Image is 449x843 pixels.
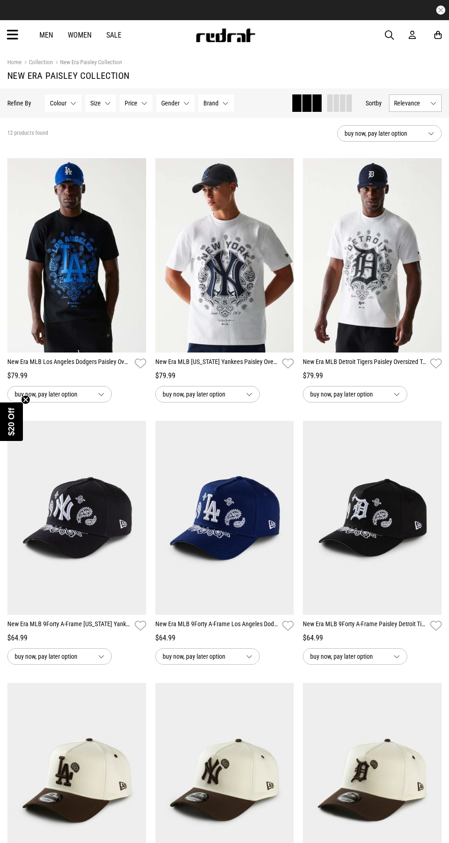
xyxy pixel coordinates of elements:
[50,99,66,107] span: Colour
[394,99,427,107] span: Relevance
[156,6,293,15] iframe: Customer reviews powered by Trustpilot
[310,389,386,400] span: buy now, pay later option
[163,389,239,400] span: buy now, pay later option
[303,386,407,402] button: buy now, pay later option
[345,128,421,139] span: buy now, pay later option
[106,31,121,39] a: Sale
[303,357,427,370] a: New Era MLB Detroit Tigers Paisley Oversized Tee
[53,59,122,67] a: New Era Paisley Collection
[125,99,137,107] span: Price
[155,619,279,633] a: New Era MLB 9Forty A-Frame Los Angeles Dodgers Paisley Snapback Cap
[203,99,219,107] span: Brand
[21,395,30,404] button: Close teaser
[15,389,91,400] span: buy now, pay later option
[155,633,294,644] div: $64.99
[303,370,442,381] div: $79.99
[310,651,386,662] span: buy now, pay later option
[156,94,195,112] button: Gender
[85,94,116,112] button: Size
[120,94,153,112] button: Price
[155,357,279,370] a: New Era MLB [US_STATE] Yankees Paisley Oversized Tee
[7,357,131,370] a: New Era MLB Los Angeles Dodgers Paisley Oversized Tee
[22,59,53,67] a: Collection
[303,633,442,644] div: $64.99
[7,421,146,615] img: New Era Mlb 9forty A-frame New York Yankees Paisley Snapback Cap in Blue
[7,130,48,137] span: 12 products found
[7,633,146,644] div: $64.99
[155,370,294,381] div: $79.99
[161,99,180,107] span: Gender
[376,99,382,107] span: by
[39,31,53,39] a: Men
[366,98,382,109] button: Sortby
[337,125,442,142] button: buy now, pay later option
[163,651,239,662] span: buy now, pay later option
[90,99,101,107] span: Size
[155,421,294,615] img: New Era Mlb 9forty A-frame Los Angeles Dodgers Paisley Snapback Cap in Blue
[7,59,22,66] a: Home
[303,619,427,633] a: New Era MLB 9Forty A-Frame Paisley Detroit Tigers Snapback Cap
[303,421,442,615] img: New Era Mlb 9forty A-frame Paisley Detroit Tigers Snapback Cap in Black
[7,99,31,107] p: Refine By
[7,370,146,381] div: $79.99
[7,158,146,353] img: New Era Mlb Los Angeles Dodgers Paisley Oversized Tee in Black
[7,408,16,435] span: $20 Off
[303,158,442,353] img: New Era Mlb Detroit Tigers Paisley Oversized Tee in White
[303,648,407,665] button: buy now, pay later option
[155,648,260,665] button: buy now, pay later option
[195,28,256,42] img: Redrat logo
[155,158,294,353] img: New Era Mlb New York Yankees Paisley Oversized Tee in White
[15,651,91,662] span: buy now, pay later option
[7,619,131,633] a: New Era MLB 9Forty A-Frame [US_STATE] Yankees Paisley Snapback Cap
[155,386,260,402] button: buy now, pay later option
[68,31,92,39] a: Women
[7,648,112,665] button: buy now, pay later option
[45,94,82,112] button: Colour
[7,386,112,402] button: buy now, pay later option
[7,70,442,81] h1: New Era Paisley Collection
[389,94,442,112] button: Relevance
[198,94,234,112] button: Brand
